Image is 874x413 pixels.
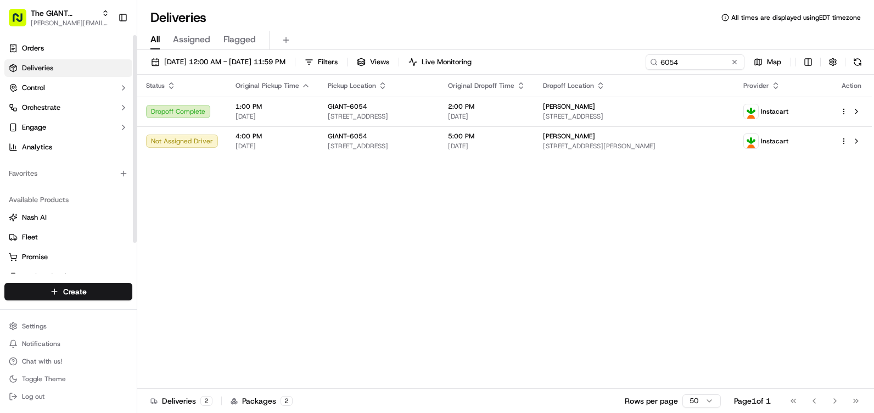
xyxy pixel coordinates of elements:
span: Toggle Theme [22,375,66,383]
span: GIANT-6054 [328,102,367,111]
span: 2:00 PM [448,102,525,111]
span: Chat with us! [22,357,62,366]
span: Assigned [173,33,210,46]
a: Fleet [9,232,128,242]
button: Fleet [4,228,132,246]
span: Create [63,286,87,297]
div: Favorites [4,165,132,182]
button: Orchestrate [4,99,132,116]
span: [DATE] 12:00 AM - [DATE] 11:59 PM [164,57,285,67]
a: Promise [9,252,128,262]
span: Live Monitoring [422,57,472,67]
span: Instacart [761,137,788,146]
span: Analytics [22,142,52,152]
span: Provider [743,81,769,90]
button: Nash AI [4,209,132,226]
span: Product Catalog [22,272,75,282]
span: Dropoff Location [543,81,594,90]
button: Map [749,54,786,70]
div: Packages [231,395,293,406]
button: Views [352,54,394,70]
a: Nash AI [9,213,128,222]
span: Deliveries [22,63,53,73]
a: Deliveries [4,59,132,77]
button: Filters [300,54,343,70]
div: 2 [200,396,212,406]
button: Notifications [4,336,132,351]
a: Analytics [4,138,132,156]
span: [DATE] [236,112,310,121]
span: [DATE] [448,112,525,121]
span: [PERSON_NAME] [543,102,595,111]
span: Promise [22,252,48,262]
img: profile_instacart_ahold_partner.png [744,134,758,148]
span: [DATE] [448,142,525,150]
button: [PERSON_NAME][EMAIL_ADDRESS][PERSON_NAME][DOMAIN_NAME] [31,19,109,27]
h1: Deliveries [150,9,206,26]
span: 1:00 PM [236,102,310,111]
span: Orders [22,43,44,53]
span: Map [767,57,781,67]
span: [STREET_ADDRESS] [328,142,430,150]
button: Refresh [850,54,865,70]
span: Pickup Location [328,81,376,90]
span: [STREET_ADDRESS] [543,112,726,121]
span: Nash AI [22,213,47,222]
button: Product Catalog [4,268,132,286]
button: Control [4,79,132,97]
button: Settings [4,319,132,334]
span: Fleet [22,232,38,242]
span: Orchestrate [22,103,60,113]
span: Original Pickup Time [236,81,299,90]
button: Chat with us! [4,354,132,369]
span: [PERSON_NAME] [543,132,595,141]
span: Status [146,81,165,90]
span: Engage [22,122,46,132]
button: Toggle Theme [4,371,132,387]
div: Available Products [4,191,132,209]
span: Notifications [22,339,60,348]
span: [STREET_ADDRESS][PERSON_NAME] [543,142,726,150]
span: Filters [318,57,338,67]
button: The GIANT Company [31,8,97,19]
span: 5:00 PM [448,132,525,141]
div: 2 [281,396,293,406]
span: Control [22,83,45,93]
span: All times are displayed using EDT timezone [731,13,861,22]
span: Views [370,57,389,67]
span: Instacart [761,107,788,116]
div: Deliveries [150,395,212,406]
a: Orders [4,40,132,57]
span: Settings [22,322,47,331]
input: Type to search [646,54,744,70]
span: Flagged [223,33,256,46]
button: Engage [4,119,132,136]
img: profile_instacart_ahold_partner.png [744,104,758,119]
span: GIANT-6054 [328,132,367,141]
span: [DATE] [236,142,310,150]
button: Log out [4,389,132,404]
span: 4:00 PM [236,132,310,141]
p: Rows per page [625,395,678,406]
button: Create [4,283,132,300]
a: Product Catalog [9,272,128,282]
span: All [150,33,160,46]
button: Live Monitoring [404,54,477,70]
button: [DATE] 12:00 AM - [DATE] 11:59 PM [146,54,290,70]
span: Original Dropoff Time [448,81,514,90]
div: Page 1 of 1 [734,395,771,406]
button: Promise [4,248,132,266]
span: [STREET_ADDRESS] [328,112,430,121]
div: Action [840,81,863,90]
span: Log out [22,392,44,401]
button: The GIANT Company[PERSON_NAME][EMAIL_ADDRESS][PERSON_NAME][DOMAIN_NAME] [4,4,114,31]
